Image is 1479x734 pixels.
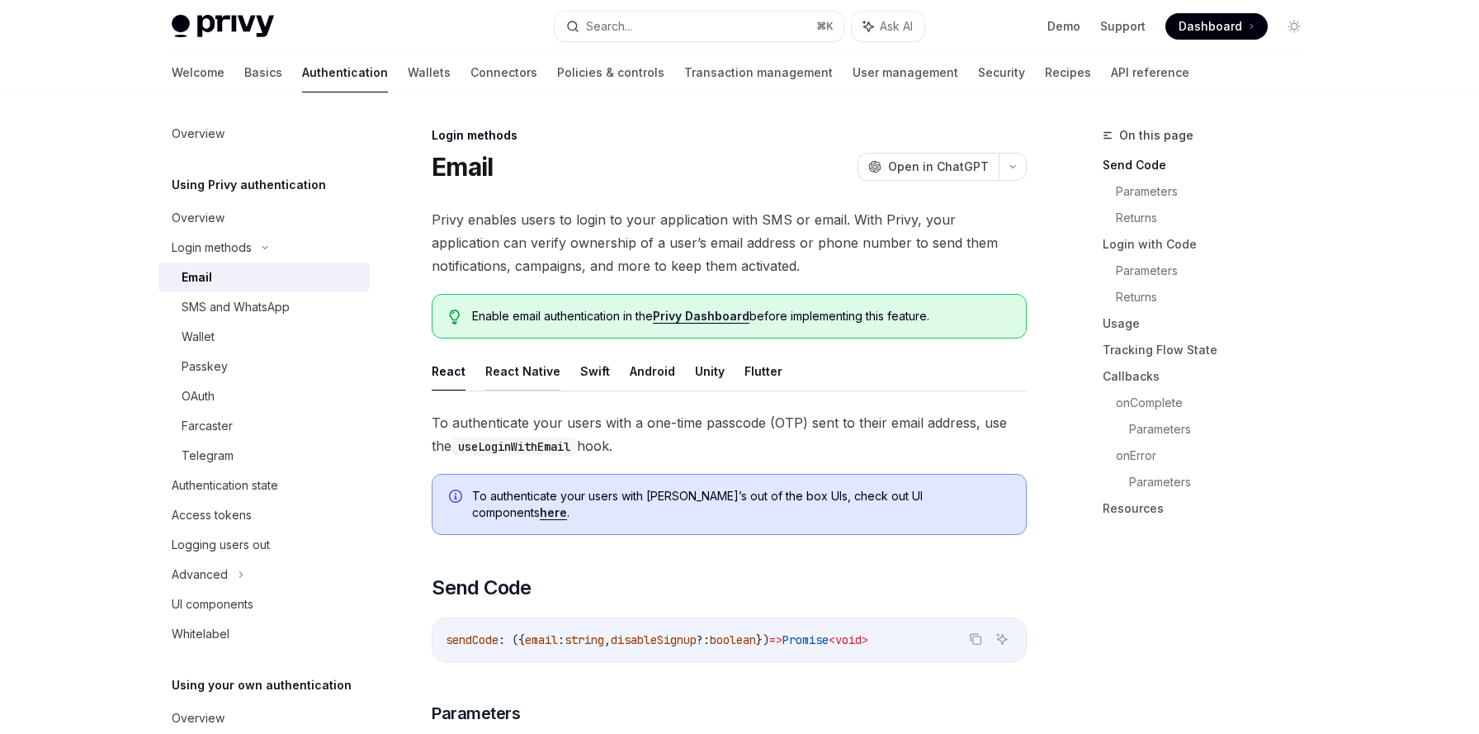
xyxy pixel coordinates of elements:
[449,310,461,324] svg: Tip
[182,357,228,376] div: Passkey
[158,500,370,530] a: Access tokens
[172,175,326,195] h5: Using Privy authentication
[1119,125,1193,145] span: On this page
[172,505,252,525] div: Access tokens
[182,386,215,406] div: OAuth
[880,18,913,35] span: Ask AI
[1129,416,1321,443] a: Parameters
[557,53,664,92] a: Policies & controls
[172,476,278,495] div: Authentication state
[158,411,370,441] a: Farcaster
[684,53,833,92] a: Transaction management
[158,322,370,352] a: Wallet
[158,619,370,649] a: Whitelabel
[782,632,829,647] span: Promise
[158,471,370,500] a: Authentication state
[172,238,252,258] div: Login methods
[172,535,270,555] div: Logging users out
[697,632,710,647] span: ?:
[182,297,290,317] div: SMS and WhatsApp
[172,624,229,644] div: Whitelabel
[630,352,675,391] button: Android
[816,20,834,33] span: ⌘ K
[158,590,370,619] a: UI components
[158,263,370,292] a: Email
[580,352,610,391] button: Swift
[499,632,525,647] span: : ({
[408,53,451,92] a: Wallets
[158,703,370,733] a: Overview
[1116,284,1321,310] a: Returns
[432,575,532,601] span: Send Code
[558,632,565,647] span: :
[1103,363,1321,390] a: Callbacks
[485,352,560,391] button: React Native
[1103,310,1321,337] a: Usage
[172,565,228,585] div: Advanced
[182,268,212,287] div: Email
[756,632,769,647] span: })
[829,632,835,647] span: <
[158,352,370,381] a: Passkey
[604,632,611,647] span: ,
[182,327,215,347] div: Wallet
[1103,337,1321,363] a: Tracking Flow State
[1165,13,1268,40] a: Dashboard
[653,309,749,324] a: Privy Dashboard
[1129,469,1321,495] a: Parameters
[540,505,567,520] a: here
[172,208,224,228] div: Overview
[1116,390,1321,416] a: onComplete
[1047,18,1080,35] a: Demo
[888,159,989,175] span: Open in ChatGPT
[172,53,224,92] a: Welcome
[472,308,1009,324] span: Enable email authentication in the before implementing this feature.
[769,632,782,647] span: =>
[472,488,1009,521] span: To authenticate your users with [PERSON_NAME]’s out of the box UIs, check out UI components .
[244,53,282,92] a: Basics
[182,416,233,436] div: Farcaster
[302,53,388,92] a: Authentication
[158,530,370,560] a: Logging users out
[744,352,782,391] button: Flutter
[172,15,274,38] img: light logo
[1045,53,1091,92] a: Recipes
[1100,18,1146,35] a: Support
[555,12,843,41] button: Search...⌘K
[1103,231,1321,258] a: Login with Code
[710,632,756,647] span: boolean
[172,124,224,144] div: Overview
[852,12,924,41] button: Ask AI
[432,702,520,725] span: Parameters
[449,490,465,506] svg: Info
[1103,152,1321,178] a: Send Code
[451,438,577,456] code: useLoginWithEmail
[432,152,493,182] h1: Email
[432,208,1027,277] span: Privy enables users to login to your application with SMS or email. With Privy, your application ...
[1116,205,1321,231] a: Returns
[182,446,234,466] div: Telegram
[853,53,958,92] a: User management
[1281,13,1307,40] button: Toggle dark mode
[158,203,370,233] a: Overview
[978,53,1025,92] a: Security
[172,708,224,728] div: Overview
[586,17,632,36] div: Search...
[525,632,558,647] span: email
[565,632,604,647] span: string
[862,632,868,647] span: >
[470,53,537,92] a: Connectors
[1116,178,1321,205] a: Parameters
[835,632,862,647] span: void
[172,594,253,614] div: UI components
[446,632,499,647] span: sendCode
[158,381,370,411] a: OAuth
[172,675,352,695] h5: Using your own authentication
[965,628,986,650] button: Copy the contents from the code block
[858,153,999,181] button: Open in ChatGPT
[1179,18,1242,35] span: Dashboard
[991,628,1013,650] button: Ask AI
[432,127,1027,144] div: Login methods
[695,352,725,391] button: Unity
[158,292,370,322] a: SMS and WhatsApp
